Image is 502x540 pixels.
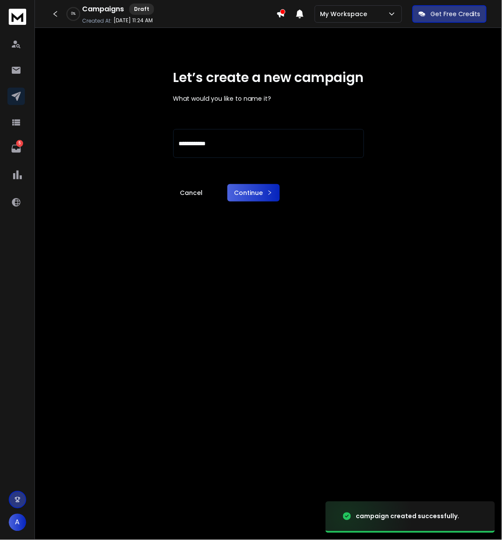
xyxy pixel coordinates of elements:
p: What would you like to name it? [173,94,364,103]
p: Get Free Credits [431,10,481,18]
div: campaign created successfully. [356,512,460,521]
h1: Let’s create a new campaign [173,70,364,85]
p: [DATE] 11:24 AM [113,17,153,24]
img: logo [9,9,26,25]
button: A [9,514,26,531]
p: My Workspace [320,10,371,18]
p: 5 [16,140,23,147]
div: Draft [129,3,154,15]
p: 0 % [71,11,76,17]
h1: Campaigns [82,4,124,14]
button: Continue [227,184,280,202]
a: Cancel [173,184,210,202]
button: Get Free Credits [413,5,487,23]
a: 5 [7,140,25,157]
p: Created At: [82,17,112,24]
